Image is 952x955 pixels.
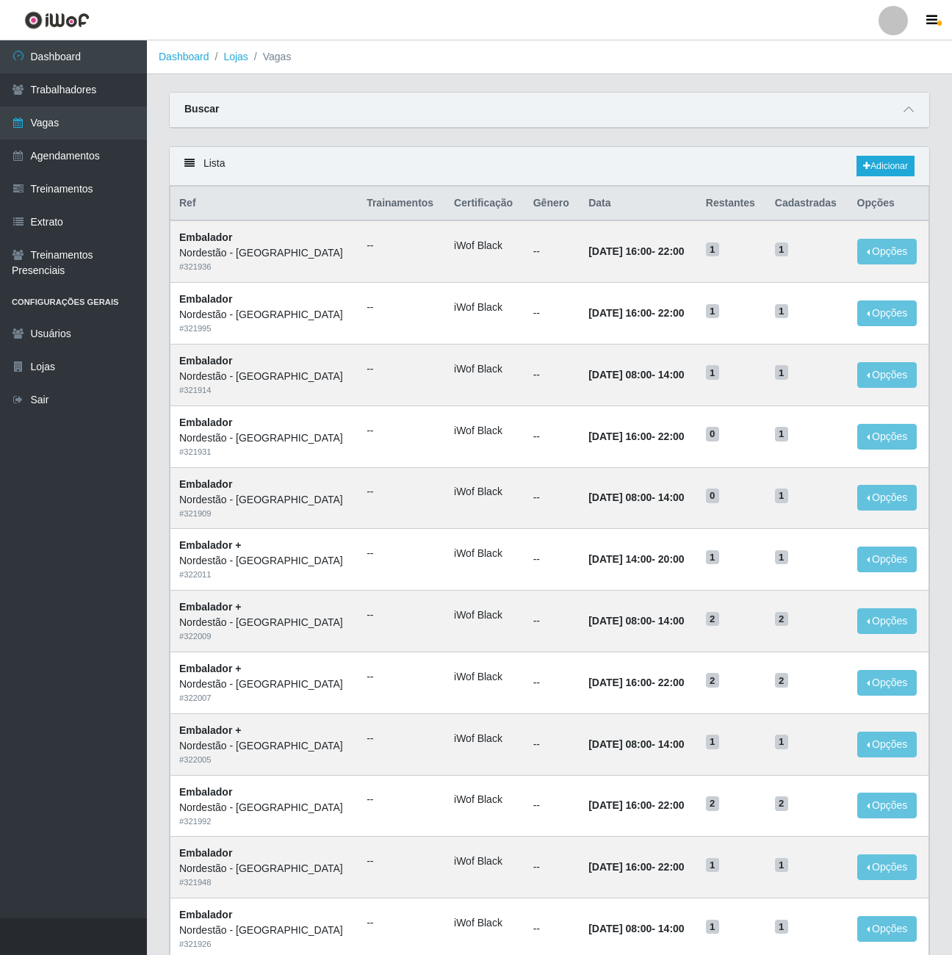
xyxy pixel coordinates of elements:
[454,300,516,315] li: iWof Black
[179,417,232,428] strong: Embalador
[706,550,719,565] span: 1
[524,467,580,529] td: --
[588,491,684,503] strong: -
[857,732,917,757] button: Opções
[179,508,349,520] div: # 321909
[857,608,917,634] button: Opções
[179,601,241,613] strong: Embalador +
[706,304,719,319] span: 1
[367,484,436,500] ul: --
[857,916,917,942] button: Opções
[857,156,915,176] a: Adicionar
[179,786,232,798] strong: Embalador
[179,384,349,397] div: # 321914
[367,300,436,315] ul: --
[179,430,349,446] div: Nordestão - [GEOGRAPHIC_DATA]
[454,854,516,869] li: iWof Black
[658,307,685,319] time: 22:00
[658,738,685,750] time: 14:00
[706,365,719,380] span: 1
[179,261,349,273] div: # 321936
[857,854,917,880] button: Opções
[775,365,788,380] span: 1
[367,792,436,807] ul: --
[588,923,684,934] strong: -
[367,669,436,685] ul: --
[775,735,788,749] span: 1
[179,231,232,243] strong: Embalador
[775,858,788,873] span: 1
[454,792,516,807] li: iWof Black
[179,307,349,322] div: Nordestão - [GEOGRAPHIC_DATA]
[184,103,219,115] strong: Buscar
[775,242,788,257] span: 1
[706,858,719,873] span: 1
[454,238,516,253] li: iWof Black
[588,553,652,565] time: [DATE] 14:00
[775,304,788,319] span: 1
[588,245,652,257] time: [DATE] 16:00
[658,491,685,503] time: 14:00
[658,369,685,381] time: 14:00
[248,49,292,65] li: Vagas
[179,815,349,828] div: # 321992
[766,187,848,221] th: Cadastradas
[775,920,788,934] span: 1
[588,553,684,565] strong: -
[170,147,929,186] div: Lista
[857,239,917,264] button: Opções
[179,539,241,551] strong: Embalador +
[658,799,685,811] time: 22:00
[179,738,349,754] div: Nordestão - [GEOGRAPHIC_DATA]
[775,489,788,503] span: 1
[179,322,349,335] div: # 321995
[179,861,349,876] div: Nordestão - [GEOGRAPHIC_DATA]
[524,713,580,775] td: --
[658,861,685,873] time: 22:00
[588,738,652,750] time: [DATE] 08:00
[524,283,580,345] td: --
[857,670,917,696] button: Opções
[179,245,349,261] div: Nordestão - [GEOGRAPHIC_DATA]
[775,550,788,565] span: 1
[179,876,349,889] div: # 321948
[588,307,684,319] strong: -
[454,361,516,377] li: iWof Black
[706,796,719,811] span: 2
[588,615,684,627] strong: -
[24,11,90,29] img: CoreUI Logo
[658,923,685,934] time: 14:00
[706,735,719,749] span: 1
[580,187,697,221] th: Data
[588,923,652,934] time: [DATE] 08:00
[179,355,232,367] strong: Embalador
[588,738,684,750] strong: -
[588,677,684,688] strong: -
[454,731,516,746] li: iWof Black
[454,669,516,685] li: iWof Black
[588,430,652,442] time: [DATE] 16:00
[658,677,685,688] time: 22:00
[147,40,952,74] nav: breadcrumb
[588,615,652,627] time: [DATE] 08:00
[524,652,580,713] td: --
[588,430,684,442] strong: -
[367,361,436,377] ul: --
[706,673,719,688] span: 2
[367,854,436,869] ul: --
[524,591,580,652] td: --
[524,187,580,221] th: Gênero
[588,491,652,503] time: [DATE] 08:00
[524,529,580,591] td: --
[223,51,248,62] a: Lojas
[524,220,580,282] td: --
[524,837,580,898] td: --
[179,569,349,581] div: # 322011
[775,673,788,688] span: 2
[524,406,580,467] td: --
[367,238,436,253] ul: --
[367,423,436,439] ul: --
[775,796,788,811] span: 2
[170,187,358,221] th: Ref
[588,799,684,811] strong: -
